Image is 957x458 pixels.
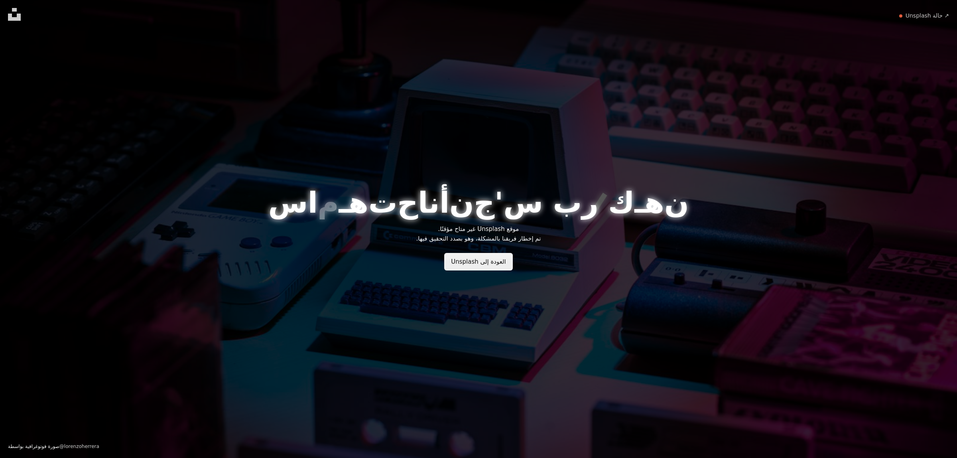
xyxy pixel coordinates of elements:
a: حالة Unsplash ↗ [906,12,949,20]
font: أنا [418,186,449,219]
font: ك [608,186,634,219]
font: العودة إلى Unsplash [451,258,506,265]
font: ن [449,186,474,219]
font: ب [553,186,582,219]
font: صورة فوتوغرافية بواسطة [8,444,59,449]
font: س [503,186,543,219]
a: @lorenzoherrera [59,444,99,449]
font: حالة Unsplash [906,12,943,19]
font: ح [397,186,418,219]
font: تم إخطار فريقنا بالمشكلة، وهو بصدد التحقيق فيها. [416,235,541,242]
font: ر [582,186,598,219]
font: ن [664,186,689,219]
h1: هناك شيء مكسور [268,188,689,218]
font: ↗ [944,12,949,19]
font: س [268,186,308,219]
font: هـ [634,186,664,219]
font: ج [474,186,494,219]
font: هـ [339,186,368,219]
font: م [318,186,339,219]
font: ا [308,186,318,219]
font: موقع Unsplash غير متاح مؤقتًا. [438,225,519,233]
font: ' [494,186,503,219]
font: ت [368,186,397,219]
a: العودة إلى Unsplash [444,253,513,270]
